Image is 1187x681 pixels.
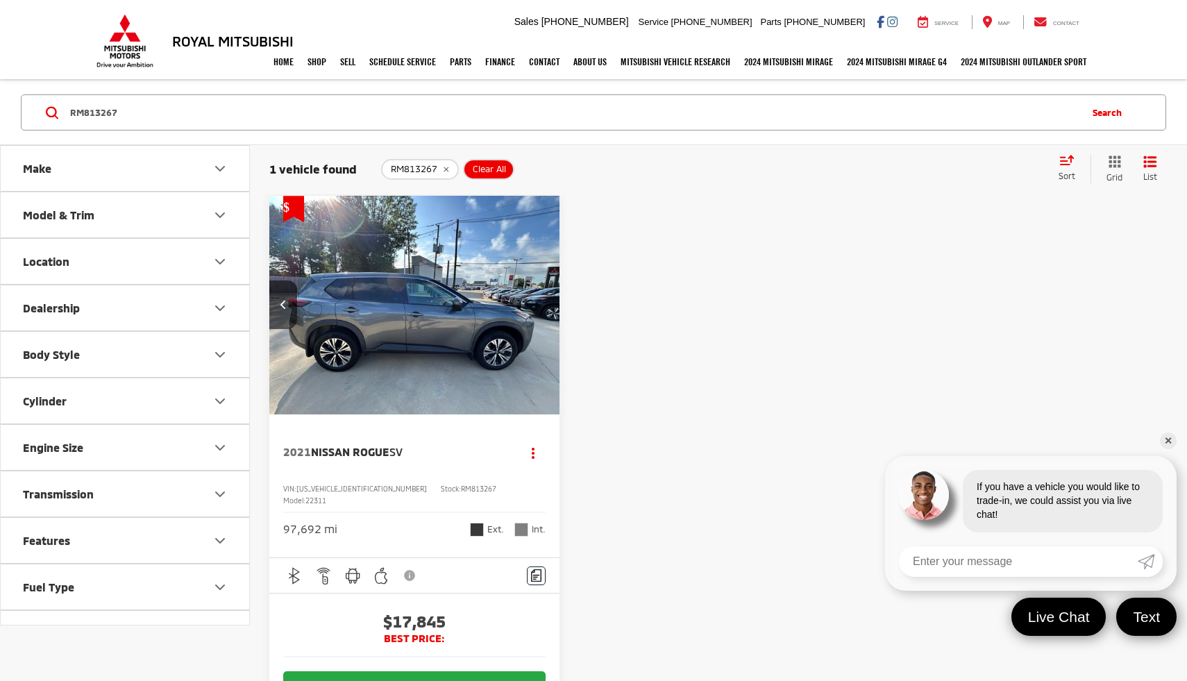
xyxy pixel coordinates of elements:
[1,471,251,516] button: TransmissionTransmission
[473,164,506,175] span: Clear All
[311,445,389,458] span: Nissan Rogue
[1,239,251,284] button: LocationLocation
[283,521,337,537] div: 97,692 mi
[522,44,566,79] a: Contact
[69,96,1079,129] input: Search by Make, Model, or Keyword
[566,44,614,79] a: About Us
[212,160,228,177] div: Make
[301,44,333,79] a: Shop
[1,564,251,609] button: Fuel TypeFuel Type
[934,20,959,26] span: Service
[532,447,534,458] span: dropdown dots
[362,44,443,79] a: Schedule Service: Opens in a new tab
[470,523,484,537] span: Gun Metallic
[1052,155,1091,183] button: Select sort value
[23,487,94,501] div: Transmission
[391,164,437,175] span: RM813267
[389,445,403,458] span: SV
[541,16,629,27] span: [PHONE_NUMBER]
[1,146,251,191] button: MakeMake
[269,162,357,176] span: 1 vehicle found
[784,17,865,27] span: [PHONE_NUMBER]
[954,44,1093,79] a: 2024 Mitsubishi Outlander SPORT
[212,346,228,363] div: Body Style
[899,470,949,520] img: Agent profile photo
[1143,171,1157,183] span: List
[527,566,546,585] button: Comments
[1133,155,1168,183] button: List View
[671,17,752,27] span: [PHONE_NUMBER]
[212,532,228,549] div: Features
[532,523,546,536] span: Int.
[840,44,954,79] a: 2024 Mitsubishi Mirage G4
[283,632,546,646] span: BEST PRICE:
[333,44,362,79] a: Sell
[94,14,156,68] img: Mitsubishi
[487,523,504,536] span: Ext.
[23,441,83,454] div: Engine Size
[1059,171,1075,180] span: Sort
[972,15,1020,29] a: Map
[1126,607,1167,626] span: Text
[1053,20,1079,26] span: Contact
[23,162,51,175] div: Make
[212,393,228,410] div: Cylinder
[283,444,507,460] a: 2021Nissan RogueSV
[478,44,522,79] a: Finance
[315,567,332,585] img: Remote Start
[899,546,1138,577] input: Enter your message
[305,496,326,505] span: 22311
[286,567,303,585] img: Bluetooth®
[887,16,898,27] a: Instagram: Click to visit our Instagram page
[283,485,296,493] span: VIN:
[877,16,884,27] a: Facebook: Click to visit our Facebook page
[172,33,294,49] h3: Royal Mitsubishi
[998,20,1010,26] span: Map
[23,255,69,268] div: Location
[212,300,228,317] div: Dealership
[269,196,561,414] a: 2021 Nissan Rogue SV2021 Nissan Rogue SV2021 Nissan Rogue SV2021 Nissan Rogue SV
[269,280,297,329] button: Previous image
[514,523,528,537] span: Charcoal
[1023,15,1090,29] a: Contact
[23,301,80,314] div: Dealership
[521,440,546,464] button: Actions
[23,394,67,407] div: Cylinder
[1116,598,1177,636] a: Text
[463,159,514,180] button: Clear All
[283,611,546,632] span: $17,845
[907,15,969,29] a: Service
[269,196,561,414] div: 2021 Nissan Rogue SV 0
[398,561,422,590] button: View Disclaimer
[296,485,427,493] span: [US_VEHICLE_IDENTIFICATION_NUMBER]
[283,196,304,222] span: Get Price Drop Alert
[283,445,311,458] span: 2021
[1091,155,1133,183] button: Grid View
[212,253,228,270] div: Location
[1,425,251,470] button: Engine SizeEngine Size
[344,567,362,585] img: Android Auto
[963,470,1163,532] div: If you have a vehicle you would like to trade-in, we could assist you via live chat!
[212,486,228,503] div: Transmission
[267,44,301,79] a: Home
[1021,607,1097,626] span: Live Chat
[1,518,251,563] button: FeaturesFeatures
[1,611,251,656] button: Drivetrain
[514,16,539,27] span: Sales
[1138,546,1163,577] a: Submit
[269,196,561,415] img: 2021 Nissan Rogue SV
[614,44,737,79] a: Mitsubishi Vehicle Research
[1011,598,1106,636] a: Live Chat
[531,569,542,581] img: Comments
[443,44,478,79] a: Parts: Opens in a new tab
[23,534,70,547] div: Features
[639,17,668,27] span: Service
[23,348,80,361] div: Body Style
[23,208,94,221] div: Model & Trim
[1,192,251,237] button: Model & TrimModel & Trim
[212,579,228,596] div: Fuel Type
[737,44,840,79] a: 2024 Mitsubishi Mirage
[461,485,496,493] span: RM813267
[1,378,251,423] button: CylinderCylinder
